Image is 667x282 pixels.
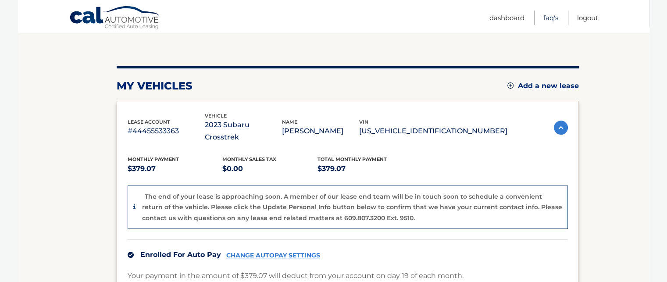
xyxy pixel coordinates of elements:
[222,156,276,162] span: Monthly sales Tax
[226,252,320,259] a: CHANGE AUTOPAY SETTINGS
[489,11,524,25] a: Dashboard
[543,11,558,25] a: FAQ's
[359,119,368,125] span: vin
[128,125,205,137] p: #44455533363
[507,82,514,89] img: add.svg
[205,119,282,143] p: 2023 Subaru Crosstrek
[128,156,179,162] span: Monthly Payment
[142,193,562,222] p: The end of your lease is approaching soon. A member of our lease end team will be in touch soon t...
[317,163,413,175] p: $379.07
[359,125,507,137] p: [US_VEHICLE_IDENTIFICATION_NUMBER]
[282,119,297,125] span: name
[205,113,227,119] span: vehicle
[222,163,317,175] p: $0.00
[117,79,193,93] h2: my vehicles
[69,6,161,31] a: Cal Automotive
[577,11,598,25] a: Logout
[554,121,568,135] img: accordion-active.svg
[140,250,221,259] span: Enrolled For Auto Pay
[128,252,134,258] img: check.svg
[507,82,579,90] a: Add a new lease
[128,119,170,125] span: lease account
[128,270,464,282] p: Your payment in the amount of $379.07 will deduct from your account on day 19 of each month.
[128,163,223,175] p: $379.07
[317,156,387,162] span: Total Monthly Payment
[282,125,359,137] p: [PERSON_NAME]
